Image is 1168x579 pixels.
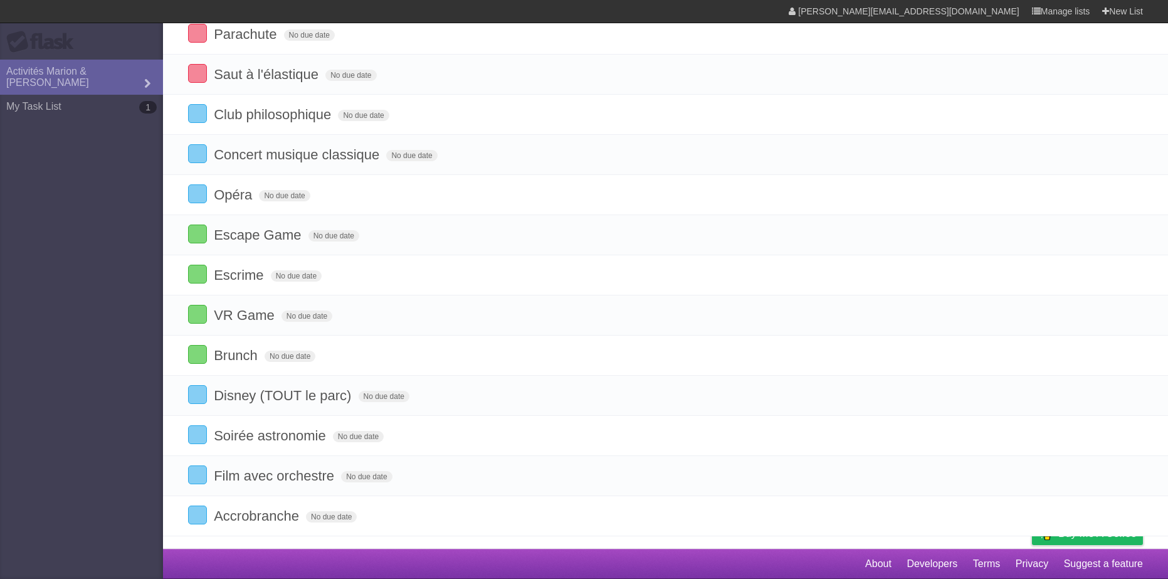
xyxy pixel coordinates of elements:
span: Disney (TOUT le parc) [214,388,354,403]
label: Done [188,225,207,243]
span: No due date [325,70,376,81]
a: Privacy [1016,552,1048,576]
a: Developers [907,552,957,576]
span: Parachute [214,26,280,42]
span: Buy me a coffee [1058,523,1137,544]
span: VR Game [214,307,278,323]
span: Opéra [214,187,255,203]
span: No due date [271,270,322,282]
span: Brunch [214,348,261,363]
label: Done [188,144,207,163]
span: Escape Game [214,227,304,243]
span: No due date [338,110,389,121]
label: Done [188,104,207,123]
div: Flask [6,31,82,53]
label: Done [188,345,207,364]
span: No due date [333,431,384,442]
span: No due date [341,471,392,482]
a: Terms [973,552,1001,576]
span: Accrobranche [214,508,302,524]
span: No due date [308,230,359,242]
span: Saut à l'élastique [214,66,322,82]
span: Film avec orchestre [214,468,337,484]
span: No due date [359,391,409,402]
a: Suggest a feature [1064,552,1143,576]
a: About [865,552,892,576]
span: No due date [284,29,335,41]
span: No due date [265,351,315,362]
label: Done [188,465,207,484]
span: Escrime [214,267,266,283]
label: Done [188,305,207,324]
label: Done [188,385,207,404]
span: No due date [306,511,357,523]
label: Done [188,506,207,524]
span: Club philosophique [214,107,334,122]
span: No due date [281,311,332,322]
span: No due date [259,190,310,201]
span: Soirée astronomie [214,428,329,444]
span: Concert musique classique [214,147,382,162]
label: Done [188,265,207,284]
b: 1 [139,101,157,114]
label: Done [188,64,207,83]
span: No due date [386,150,437,161]
label: Done [188,425,207,444]
label: Done [188,24,207,43]
label: Done [188,184,207,203]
